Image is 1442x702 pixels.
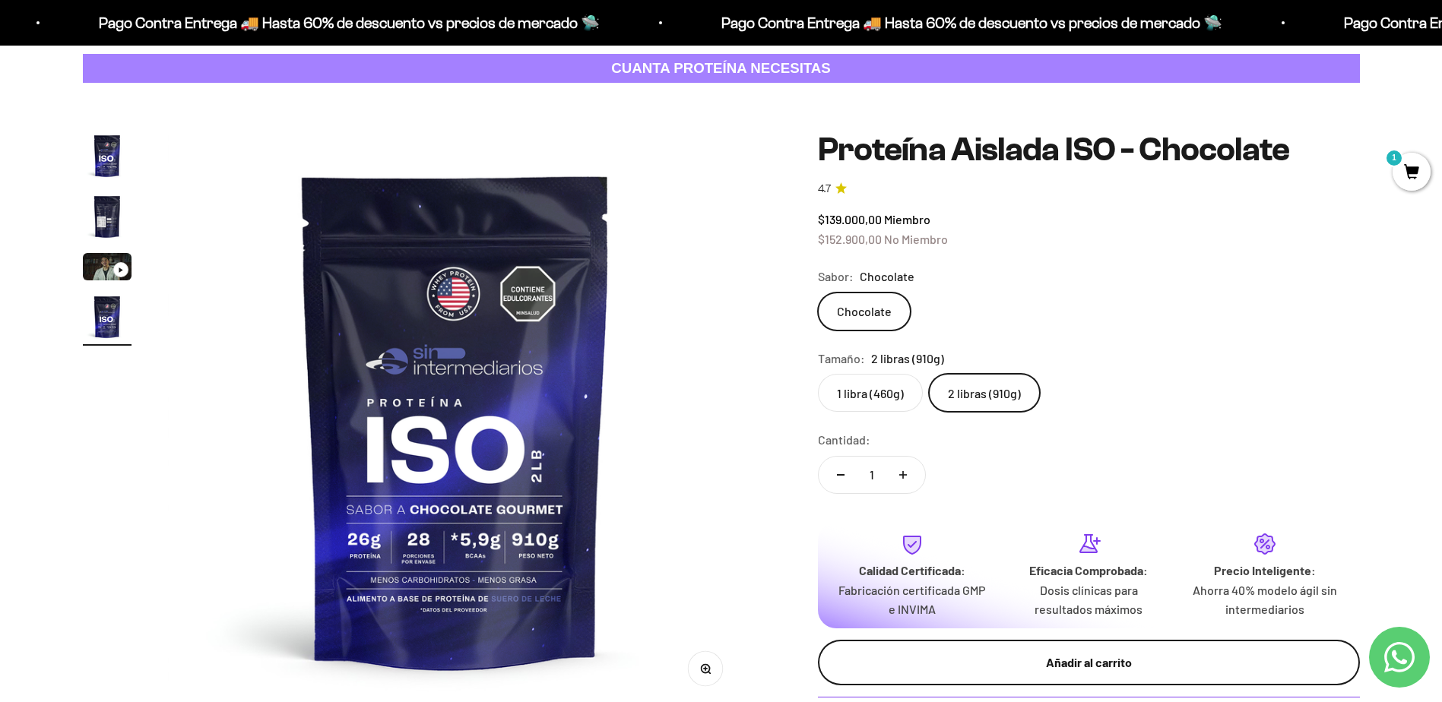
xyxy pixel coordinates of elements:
[859,563,965,577] strong: Calidad Certificada:
[1214,563,1316,577] strong: Precio Inteligente:
[83,253,132,285] button: Ir al artículo 3
[871,349,944,368] span: 2 libras (910g)
[836,580,988,619] p: Fabricación certificada GMP e INVIMA
[818,131,1360,168] h1: Proteína Aislada ISO - Chocolate
[860,267,914,286] span: Chocolate
[83,54,1360,84] a: CUANTA PROTEÍNA NECESITAS
[818,349,865,368] legend: Tamaño:
[818,181,1360,198] a: 4.74.7 de 5.0 estrellas
[83,131,132,185] button: Ir al artículo 1
[83,292,132,346] button: Ir al artículo 4
[818,267,854,286] legend: Sabor:
[884,212,930,226] span: Miembro
[1189,580,1341,619] p: Ahorra 40% modelo ágil sin intermediarios
[611,60,831,76] strong: CUANTA PROTEÍNA NECESITAS
[818,181,831,198] span: 4.7
[93,11,594,35] p: Pago Contra Entrega 🚚 Hasta 60% de descuento vs precios de mercado 🛸
[818,212,882,226] span: $139.000,00
[1385,149,1403,167] mark: 1
[83,192,132,241] img: Proteína Aislada ISO - Chocolate
[818,232,882,246] span: $152.900,00
[884,232,948,246] span: No Miembro
[848,653,1329,672] div: Añadir al carrito
[1393,165,1431,182] a: 1
[83,292,132,341] img: Proteína Aislada ISO - Chocolate
[1029,563,1148,577] strong: Eficacia Comprobada:
[83,192,132,245] button: Ir al artículo 2
[83,131,132,180] img: Proteína Aislada ISO - Chocolate
[881,457,925,493] button: Aumentar cantidad
[716,11,1217,35] p: Pago Contra Entrega 🚚 Hasta 60% de descuento vs precios de mercado 🛸
[819,457,863,493] button: Reducir cantidad
[818,640,1360,685] button: Añadir al carrito
[1013,580,1165,619] p: Dosis clínicas para resultados máximos
[818,430,870,450] label: Cantidad:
